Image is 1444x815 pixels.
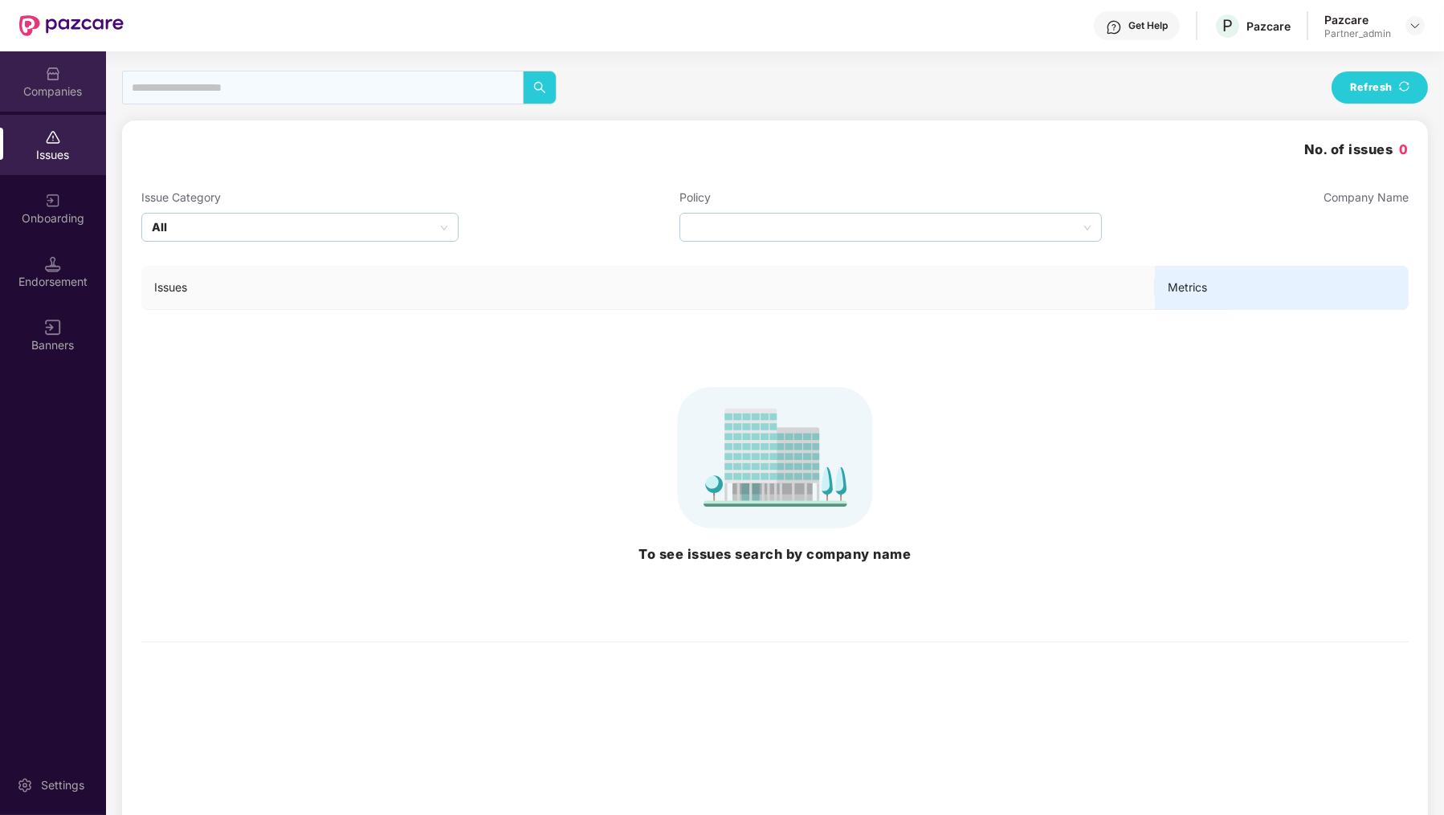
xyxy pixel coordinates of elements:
[141,266,1155,310] th: Issues
[524,81,556,94] span: search
[154,387,1396,528] img: svg+xml;base64,PHN2ZyB4bWxucz0iaHR0cDovL3d3dy53My5vcmcvMjAwMC9zdmciIHhtbG5zOnhsaW5rPSJodHRwOi8vd3...
[36,777,89,793] div: Settings
[1409,19,1422,32] img: svg+xml;base64,PHN2ZyBpZD0iRHJvcGRvd24tMzJ4MzIiIHhtbG5zPSJodHRwOi8vd3d3LnczLm9yZy8yMDAwL3N2ZyIgd2...
[19,15,124,36] img: New Pazcare Logo
[1128,19,1168,32] div: Get Help
[45,256,61,272] img: svg+xml;base64,PHN2ZyB3aWR0aD0iMTQuNSIgaGVpZ2h0PSIxNC41IiB2aWV3Qm94PSIwIDAgMTYgMTYiIGZpbGw9Im5vbm...
[1399,81,1409,93] span: sync
[679,189,1102,206] div: Policy
[1106,19,1122,35] img: svg+xml;base64,PHN2ZyBpZD0iSGVscC0zMngzMiIgeG1sbnM9Imh0dHA6Ly93d3cudzMub3JnLzIwMDAvc3ZnIiB3aWR0aD...
[45,129,61,145] img: svg+xml;base64,PHN2ZyBpZD0iSXNzdWVzX2Rpc2FibGVkIiB4bWxucz0iaHR0cDovL3d3dy53My5vcmcvMjAwMC9zdmciIH...
[45,193,61,209] img: svg+xml;base64,PHN2ZyB3aWR0aD0iMjAiIGhlaWdodD0iMjAiIHZpZXdCb3g9IjAgMCAyMCAyMCIgZmlsbD0ibm9uZSIgeG...
[1083,224,1091,232] span: down
[1246,18,1291,34] div: Pazcare
[440,224,448,232] span: down
[1324,27,1391,40] div: Partner_admin
[1324,12,1391,27] div: Pazcare
[1332,71,1428,104] button: Refreshsync
[45,320,61,336] img: svg+xml;base64,PHN2ZyB3aWR0aD0iMTYiIGhlaWdodD0iMTYiIHZpZXdCb3g9IjAgMCAxNiAxNiIgZmlsbD0ibm9uZSIgeG...
[523,71,557,104] button: search
[17,777,33,793] img: svg+xml;base64,PHN2ZyBpZD0iU2V0dGluZy0yMHgyMCIgeG1sbnM9Imh0dHA6Ly93d3cudzMub3JnLzIwMDAvc3ZnIiB3aW...
[154,544,1396,565] h3: To see issues search by company name
[141,189,459,206] div: Issue Category
[1168,279,1396,296] span: Metrics
[45,66,61,82] img: svg+xml;base64,PHN2ZyBpZD0iQ29tcGFuaWVzIiB4bWxucz0iaHR0cDovL3d3dy53My5vcmcvMjAwMC9zdmciIHdpZHRoPS...
[1400,141,1409,157] span: 0
[1304,140,1409,161] h3: No. of issues
[152,218,167,236] b: All
[1222,16,1233,35] span: P
[1324,189,1409,206] div: Company Name
[1350,79,1393,96] span: Refresh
